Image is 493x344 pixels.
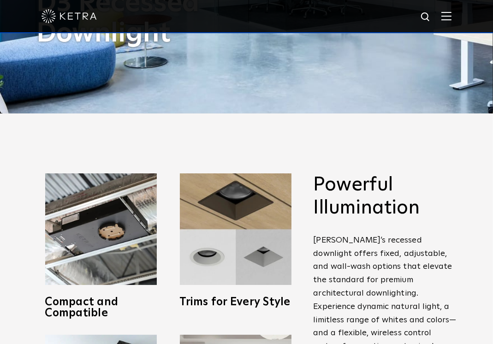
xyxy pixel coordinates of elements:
[441,12,451,20] img: Hamburger%20Nav.svg
[420,12,432,23] img: search icon
[45,173,157,285] img: compact-and-copatible
[45,297,157,319] h3: Compact and Compatible
[42,9,97,23] img: ketra-logo-2019-white
[180,297,291,308] h3: Trims for Every Style
[180,173,291,285] img: trims-for-every-style
[314,173,457,220] h2: Powerful Illumination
